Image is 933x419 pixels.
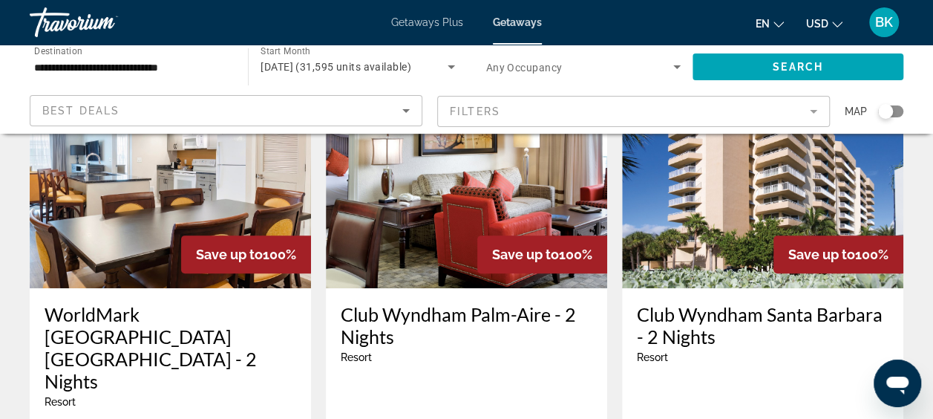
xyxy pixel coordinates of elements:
[34,45,82,56] span: Destination
[42,102,410,120] mat-select: Sort by
[806,13,842,34] button: Change currency
[341,351,372,363] span: Resort
[788,247,855,262] span: Save up to
[773,61,823,73] span: Search
[196,247,263,262] span: Save up to
[42,105,120,117] span: Best Deals
[693,53,903,80] button: Search
[806,18,828,30] span: USD
[477,236,607,273] div: 100%
[326,51,607,288] img: 3875I01X.jpg
[486,62,563,74] span: Any Occupancy
[756,18,770,30] span: en
[261,46,310,56] span: Start Month
[845,101,867,122] span: Map
[437,95,830,128] button: Filter
[45,303,296,392] a: WorldMark [GEOGRAPHIC_DATA] [GEOGRAPHIC_DATA] - 2 Nights
[773,236,903,273] div: 100%
[637,351,668,363] span: Resort
[874,360,921,407] iframe: Button to launch messaging window
[875,15,893,30] span: BK
[493,16,542,28] a: Getaways
[865,7,903,38] button: User Menu
[756,13,784,34] button: Change language
[637,303,888,348] a: Club Wyndham Santa Barbara - 2 Nights
[181,236,311,273] div: 100%
[492,247,559,262] span: Save up to
[30,3,178,42] a: Travorium
[622,51,903,288] img: 3871E01X.jpg
[261,61,411,73] span: [DATE] (31,595 units available)
[391,16,463,28] a: Getaways Plus
[45,396,76,408] span: Resort
[341,303,592,348] a: Club Wyndham Palm-Aire - 2 Nights
[30,51,311,288] img: 5945I01X.jpg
